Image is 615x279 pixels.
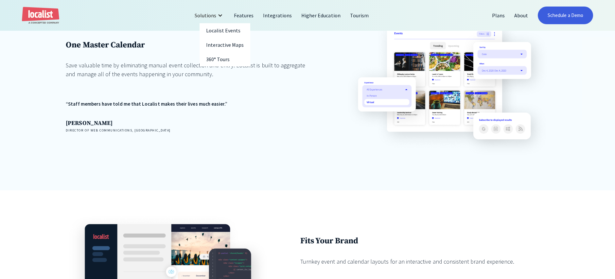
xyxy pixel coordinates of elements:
a: About [510,8,533,23]
div: “Staff members have told me that Localist makes their lives much easier.” [66,100,315,108]
strong: [PERSON_NAME] [66,119,112,127]
a: Schedule a Demo [538,7,593,24]
a: Higher Education [297,8,345,23]
div: Solutions [195,11,216,19]
strong: Fits Your Brand [300,236,358,246]
div: Solutions [190,8,229,23]
a: home [22,7,59,24]
div: Save valuable time by eliminating manual event collection and entry. Localist is built to aggrega... [66,61,315,78]
strong: One Master Calendar [66,40,145,50]
a: Integrations [258,8,297,23]
nav: Solutions [200,23,251,66]
a: Interactive Maps [200,38,251,52]
a: Localist Events [200,23,251,38]
a: Tourism [345,8,374,23]
a: Plans [487,8,510,23]
a: 360° Tours [200,52,251,66]
a: Features [229,8,258,23]
h4: Director of Web Communications, [GEOGRAPHIC_DATA] [66,128,315,133]
div: Turnkey event and calendar layouts for an interactive and consistent brand experience. [300,257,549,266]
